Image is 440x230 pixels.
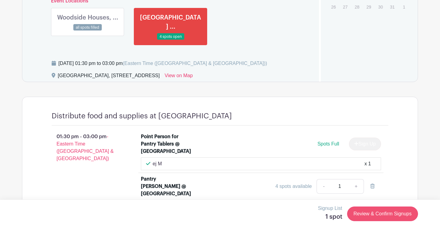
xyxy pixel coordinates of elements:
[318,205,342,212] p: Signup List
[141,175,194,197] div: Pantry [PERSON_NAME] @ [GEOGRAPHIC_DATA]
[347,207,418,221] a: Review & Confirm Signups
[328,2,339,12] p: 26
[275,183,312,190] div: 4 spots available
[141,133,194,155] div: Point Person for Pantry Tablers @ [GEOGRAPHIC_DATA]
[364,2,374,12] p: 29
[340,2,350,12] p: 27
[376,2,386,12] p: 30
[349,179,364,194] a: +
[317,141,339,146] span: Spots Full
[58,60,267,67] div: [DATE] 01:30 pm to 03:00 pm
[42,131,131,165] p: 01:30 pm - 03:00 pm
[317,179,331,194] a: -
[318,213,342,221] h5: 1 spot
[165,72,193,82] a: View on Map
[52,112,232,120] h4: Distribute food and supplies at [GEOGRAPHIC_DATA]
[387,2,397,12] p: 31
[153,160,162,167] p: ej M
[352,2,362,12] p: 28
[58,72,160,82] div: [GEOGRAPHIC_DATA], [STREET_ADDRESS]
[399,2,409,12] p: 1
[123,61,267,66] span: (Eastern Time ([GEOGRAPHIC_DATA] & [GEOGRAPHIC_DATA]))
[365,160,371,167] div: x 1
